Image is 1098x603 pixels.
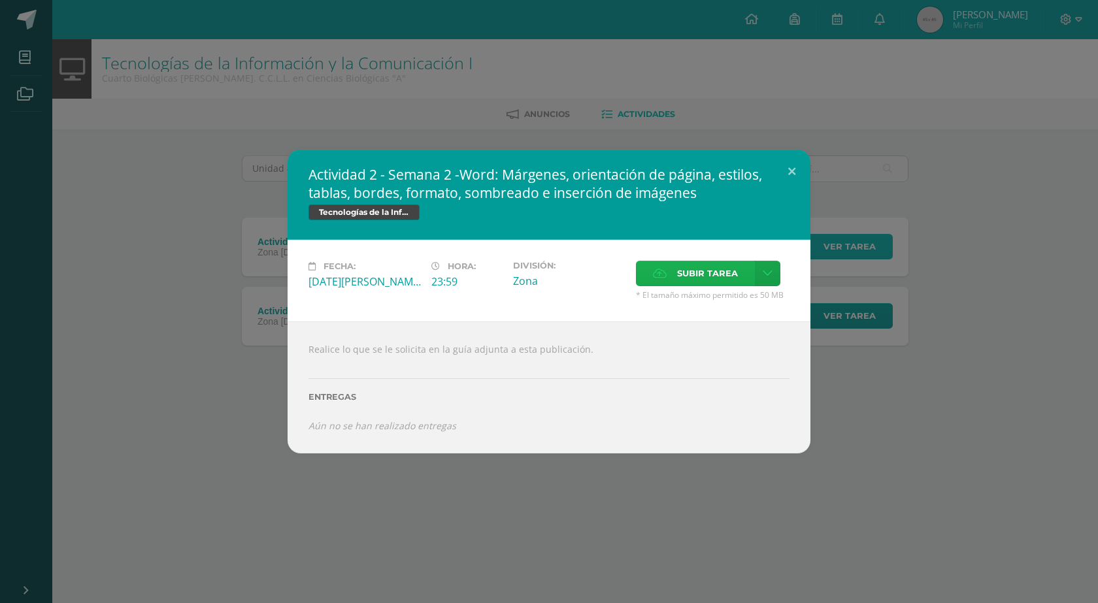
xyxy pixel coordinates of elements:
label: Entregas [308,392,790,402]
i: Aún no se han realizado entregas [308,419,456,432]
div: [DATE][PERSON_NAME] [308,274,421,289]
h2: Actividad 2 - Semana 2 -Word: Márgenes, orientación de página, estilos, tablas, bordes, formato, ... [308,165,790,202]
div: 23:59 [431,274,503,289]
span: * El tamaño máximo permitido es 50 MB [636,289,790,301]
div: Realice lo que se le solicita en la guía adjunta a esta publicación. [288,321,810,453]
span: Subir tarea [677,261,738,285]
button: Close (Esc) [773,150,810,194]
div: Zona [513,274,625,288]
label: División: [513,261,625,270]
span: Hora: [448,261,476,271]
span: Tecnologías de la Información y la Comunicación I [308,204,420,220]
span: Fecha: [324,261,356,271]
